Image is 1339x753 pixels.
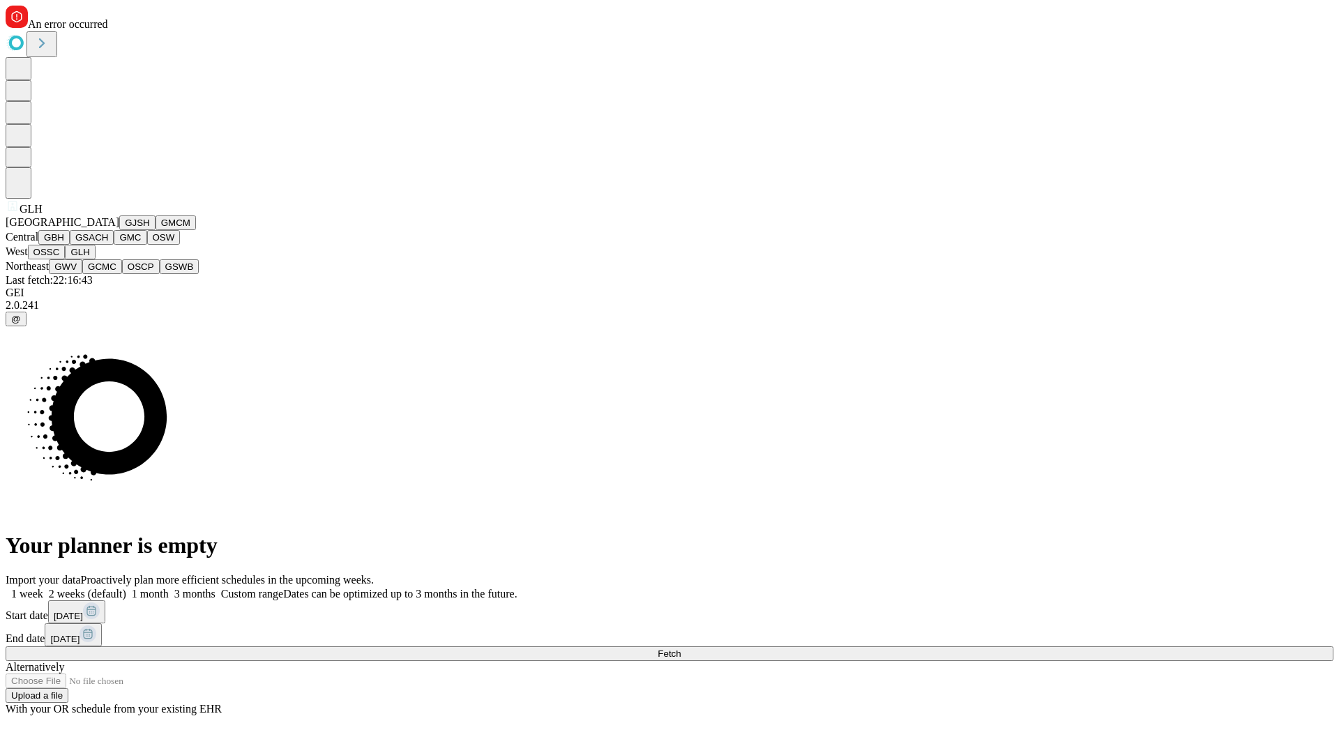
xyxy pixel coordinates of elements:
button: GMCM [156,215,196,230]
button: Fetch [6,646,1333,661]
h1: Your planner is empty [6,533,1333,558]
span: Last fetch: 22:16:43 [6,274,93,286]
button: [DATE] [45,623,102,646]
span: [GEOGRAPHIC_DATA] [6,216,119,228]
span: GLH [20,203,43,215]
button: GWV [49,259,82,274]
button: OSSC [28,245,66,259]
div: 2.0.241 [6,299,1333,312]
span: Proactively plan more efficient schedules in the upcoming weeks. [81,574,374,586]
button: Upload a file [6,688,68,703]
span: Custom range [221,588,283,600]
button: GLH [65,245,95,259]
span: With your OR schedule from your existing EHR [6,703,222,715]
button: GSACH [70,230,114,245]
button: GMC [114,230,146,245]
button: @ [6,312,27,326]
span: Northeast [6,260,49,272]
button: [DATE] [48,600,105,623]
div: GEI [6,287,1333,299]
span: Dates can be optimized up to 3 months in the future. [283,588,517,600]
span: @ [11,314,21,324]
button: GSWB [160,259,199,274]
button: GCMC [82,259,122,274]
span: Alternatively [6,661,64,673]
div: End date [6,623,1333,646]
span: Fetch [658,648,681,659]
span: An error occurred [28,18,108,30]
span: 2 weeks (default) [49,588,126,600]
button: OSW [147,230,181,245]
span: 1 week [11,588,43,600]
span: Import your data [6,574,81,586]
button: OSCP [122,259,160,274]
span: 3 months [174,588,215,600]
span: Central [6,231,38,243]
button: GBH [38,230,70,245]
button: GJSH [119,215,156,230]
span: 1 month [132,588,169,600]
span: West [6,245,28,257]
span: [DATE] [50,634,80,644]
div: Start date [6,600,1333,623]
span: [DATE] [54,611,83,621]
